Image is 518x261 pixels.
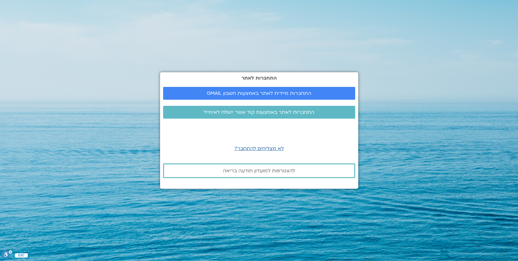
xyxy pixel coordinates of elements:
a: התחברות מיידית לאתר באמצעות חשבון GMAIL [163,87,355,100]
span: להצטרפות למועדון תודעה בריאה [223,168,295,173]
span: התחברות מיידית לאתר באמצעות חשבון GMAIL [207,91,311,96]
a: לא מצליחים להתחבר? [234,145,284,152]
span: התחברות לאתר באמצעות קוד אשר יישלח לאימייל [204,109,314,115]
a: להצטרפות למועדון תודעה בריאה [163,163,355,178]
a: התחברות לאתר באמצעות קוד אשר יישלח לאימייל [163,106,355,119]
h2: התחברות לאתר [163,75,355,81]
